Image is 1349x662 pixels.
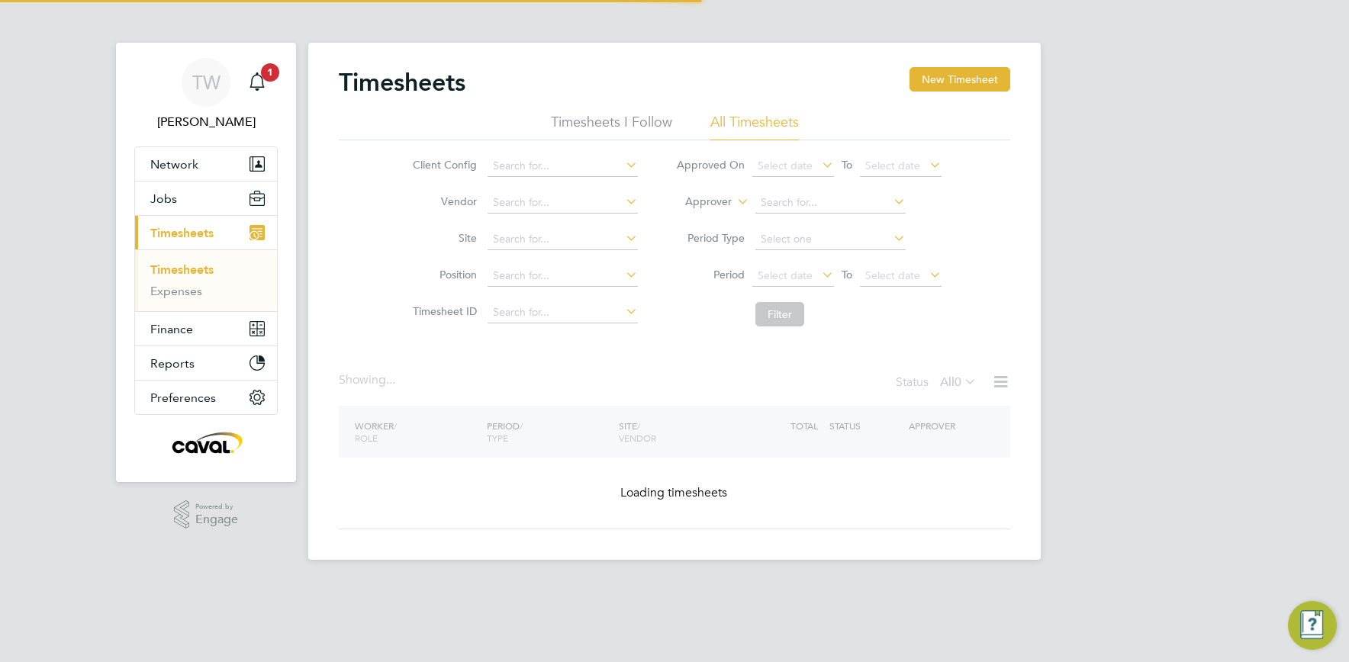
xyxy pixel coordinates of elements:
[168,430,244,455] img: caval-logo-retina.png
[135,216,277,249] button: Timesheets
[408,158,477,172] label: Client Config
[755,229,906,250] input: Select one
[135,346,277,380] button: Reports
[261,63,279,82] span: 1
[758,268,813,282] span: Select date
[758,159,813,172] span: Select date
[150,284,202,298] a: Expenses
[408,194,477,208] label: Vendor
[150,191,177,206] span: Jobs
[551,113,672,140] li: Timesheets I Follow
[150,157,198,172] span: Network
[195,500,238,513] span: Powered by
[663,194,732,210] label: Approver
[134,430,278,455] a: Go to home page
[116,43,296,482] nav: Main navigation
[135,147,277,181] button: Network
[135,312,277,345] button: Finance
[488,229,638,250] input: Search for...
[192,72,221,92] span: TW
[488,192,638,214] input: Search for...
[676,231,745,245] label: Period Type
[408,304,477,318] label: Timesheet ID
[710,113,799,140] li: All Timesheets
[135,249,277,311] div: Timesheets
[488,302,638,323] input: Search for...
[386,372,395,387] span: ...
[910,67,1010,92] button: New Timesheet
[488,265,638,287] input: Search for...
[865,268,920,282] span: Select date
[135,381,277,414] button: Preferences
[940,374,977,390] label: All
[134,113,278,131] span: Tim Wells
[755,302,804,326] button: Filter
[339,372,398,388] div: Showing
[1288,601,1337,650] button: Engage Resource Center
[242,58,272,107] a: 1
[755,192,906,214] input: Search for...
[150,322,193,336] span: Finance
[488,156,638,177] input: Search for...
[150,390,216,405] span: Preferences
[195,513,238,526] span: Engage
[676,158,745,172] label: Approved On
[150,356,195,371] span: Reports
[676,268,745,281] label: Period
[408,231,477,245] label: Site
[837,265,857,284] span: To
[135,182,277,215] button: Jobs
[150,262,214,277] a: Timesheets
[865,159,920,172] span: Select date
[955,374,961,390] span: 0
[150,226,214,240] span: Timesheets
[408,268,477,281] label: Position
[837,155,857,175] span: To
[896,372,980,394] div: Status
[134,58,278,131] a: TW[PERSON_NAME]
[339,67,465,98] h2: Timesheets
[174,500,239,529] a: Powered byEngage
